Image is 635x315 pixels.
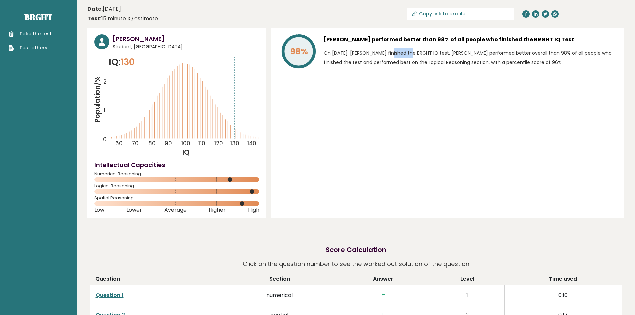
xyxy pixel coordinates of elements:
h3: + [342,291,424,298]
span: Average [164,209,187,211]
tspan: 100 [181,139,190,147]
b: Date: [87,5,103,13]
a: Test others [9,44,52,51]
tspan: 140 [247,139,256,147]
tspan: 0 [103,135,107,143]
p: On [DATE], [PERSON_NAME] finished the BRGHT IQ test. [PERSON_NAME] performed better overall than ... [324,48,617,67]
tspan: 120 [214,139,223,147]
span: Spatial Reasoning [94,197,259,199]
time: [DATE] [87,5,121,13]
th: Answer [336,275,430,285]
p: IQ: [109,55,135,69]
tspan: 60 [115,139,123,147]
span: 130 [121,56,135,68]
tspan: 98% [290,46,308,57]
th: Question [90,275,223,285]
tspan: IQ [183,148,190,157]
tspan: 80 [148,139,156,147]
span: High [248,209,259,211]
h3: [PERSON_NAME] performed better than 98% of all people who finished the BRGHT IQ Test [324,34,617,45]
h2: Score Calculation [326,245,386,255]
a: Brght [24,12,52,22]
h4: Intellectual Capacities [94,160,259,169]
a: Take the test [9,30,52,37]
tspan: 70 [132,139,139,147]
tspan: 130 [231,139,240,147]
th: Time used [505,275,622,285]
th: Level [430,275,505,285]
span: Student, [GEOGRAPHIC_DATA] [113,43,259,50]
span: Lower [126,209,142,211]
div: 15 minute IQ estimate [87,15,158,23]
tspan: 110 [198,139,205,147]
span: Higher [209,209,226,211]
tspan: 2 [103,78,107,86]
tspan: 90 [165,139,172,147]
td: 0:10 [505,285,622,305]
p: Click on the question number to see the worked out solution of the question [243,258,469,270]
span: Numerical Reasoning [94,173,259,175]
tspan: Population/% [93,76,102,123]
span: Logical Reasoning [94,185,259,187]
td: numerical [223,285,336,305]
span: Low [94,209,104,211]
th: Section [223,275,336,285]
tspan: 1 [104,106,105,114]
h3: [PERSON_NAME] [113,34,259,43]
td: 1 [430,285,505,305]
b: Test: [87,15,101,22]
a: Question 1 [96,291,124,299]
